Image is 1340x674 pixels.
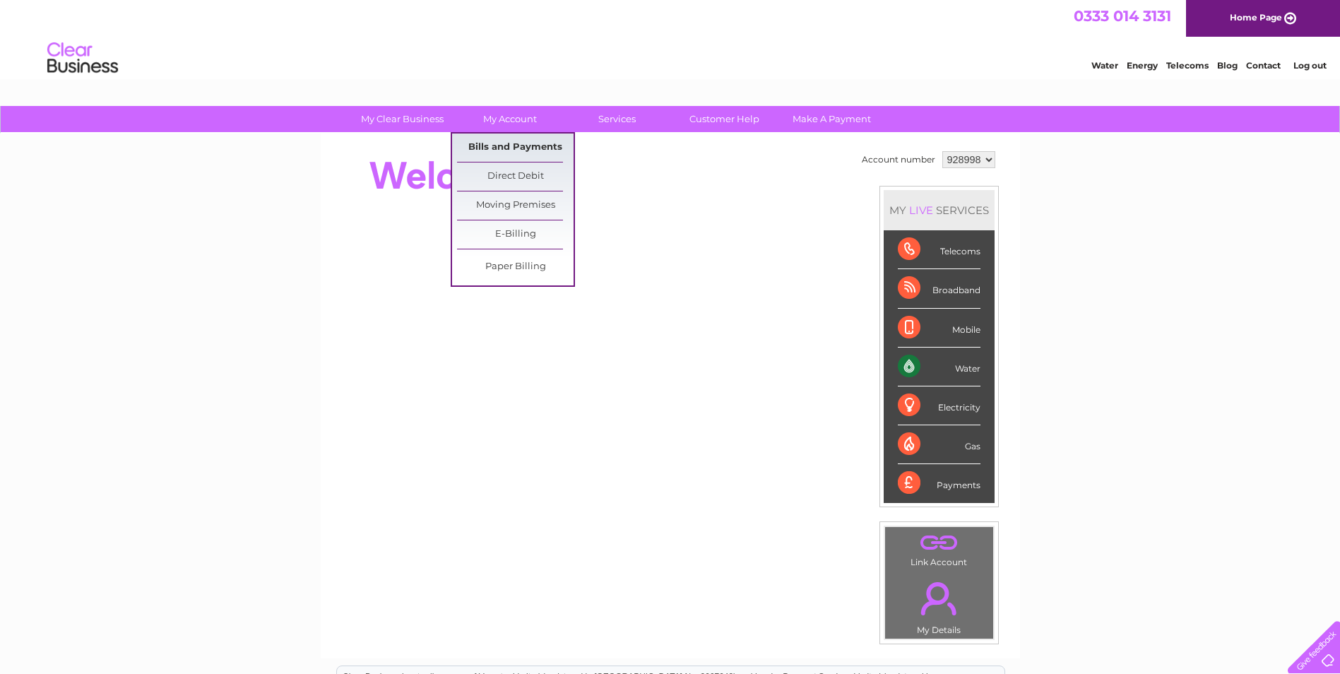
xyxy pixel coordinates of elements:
[1246,60,1281,71] a: Contact
[337,8,1004,69] div: Clear Business is a trading name of Verastar Limited (registered in [GEOGRAPHIC_DATA] No. 3667643...
[898,348,980,386] div: Water
[884,190,995,230] div: MY SERVICES
[898,386,980,425] div: Electricity
[559,106,675,132] a: Services
[898,230,980,269] div: Telecoms
[889,574,990,623] a: .
[457,162,574,191] a: Direct Debit
[344,106,461,132] a: My Clear Business
[898,464,980,502] div: Payments
[1293,60,1327,71] a: Log out
[884,570,994,639] td: My Details
[898,269,980,308] div: Broadband
[47,37,119,80] img: logo.png
[451,106,568,132] a: My Account
[1166,60,1209,71] a: Telecoms
[889,531,990,555] a: .
[1127,60,1158,71] a: Energy
[906,203,936,217] div: LIVE
[1217,60,1238,71] a: Blog
[898,425,980,464] div: Gas
[773,106,890,132] a: Make A Payment
[457,191,574,220] a: Moving Premises
[858,148,939,172] td: Account number
[1074,7,1171,25] a: 0333 014 3131
[457,220,574,249] a: E-Billing
[898,309,980,348] div: Mobile
[666,106,783,132] a: Customer Help
[457,134,574,162] a: Bills and Payments
[457,253,574,281] a: Paper Billing
[884,526,994,571] td: Link Account
[1091,60,1118,71] a: Water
